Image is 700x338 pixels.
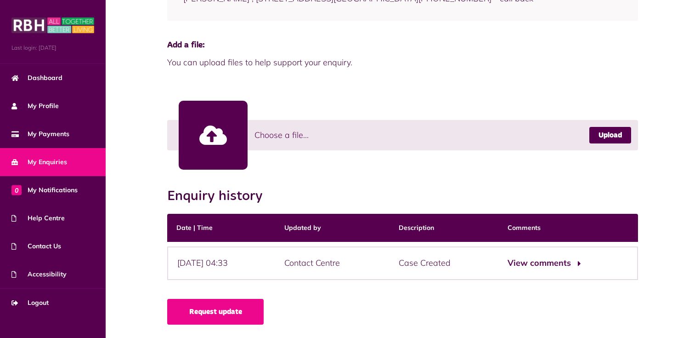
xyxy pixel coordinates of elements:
[11,185,78,195] span: My Notifications
[498,214,638,242] th: Comments
[589,127,631,143] a: Upload
[167,188,272,205] h2: Enquiry history
[254,129,309,141] span: Choose a file...
[11,73,62,83] span: Dashboard
[508,257,579,270] button: View comments
[275,246,390,280] div: Contact Centre
[167,214,275,242] th: Date | Time
[11,16,94,34] img: MyRBH
[390,246,498,280] div: Case Created
[11,241,61,251] span: Contact Us
[167,299,264,325] a: Request update
[167,39,638,52] span: Add a file:
[11,269,67,279] span: Accessibility
[11,298,49,308] span: Logout
[11,101,59,111] span: My Profile
[11,213,65,223] span: Help Centre
[11,44,94,52] span: Last login: [DATE]
[167,56,638,69] span: You can upload files to help support your enquiry.
[390,214,498,242] th: Description
[11,185,22,195] span: 0
[11,129,69,139] span: My Payments
[275,214,390,242] th: Updated by
[11,157,67,167] span: My Enquiries
[167,246,275,280] div: [DATE] 04:33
